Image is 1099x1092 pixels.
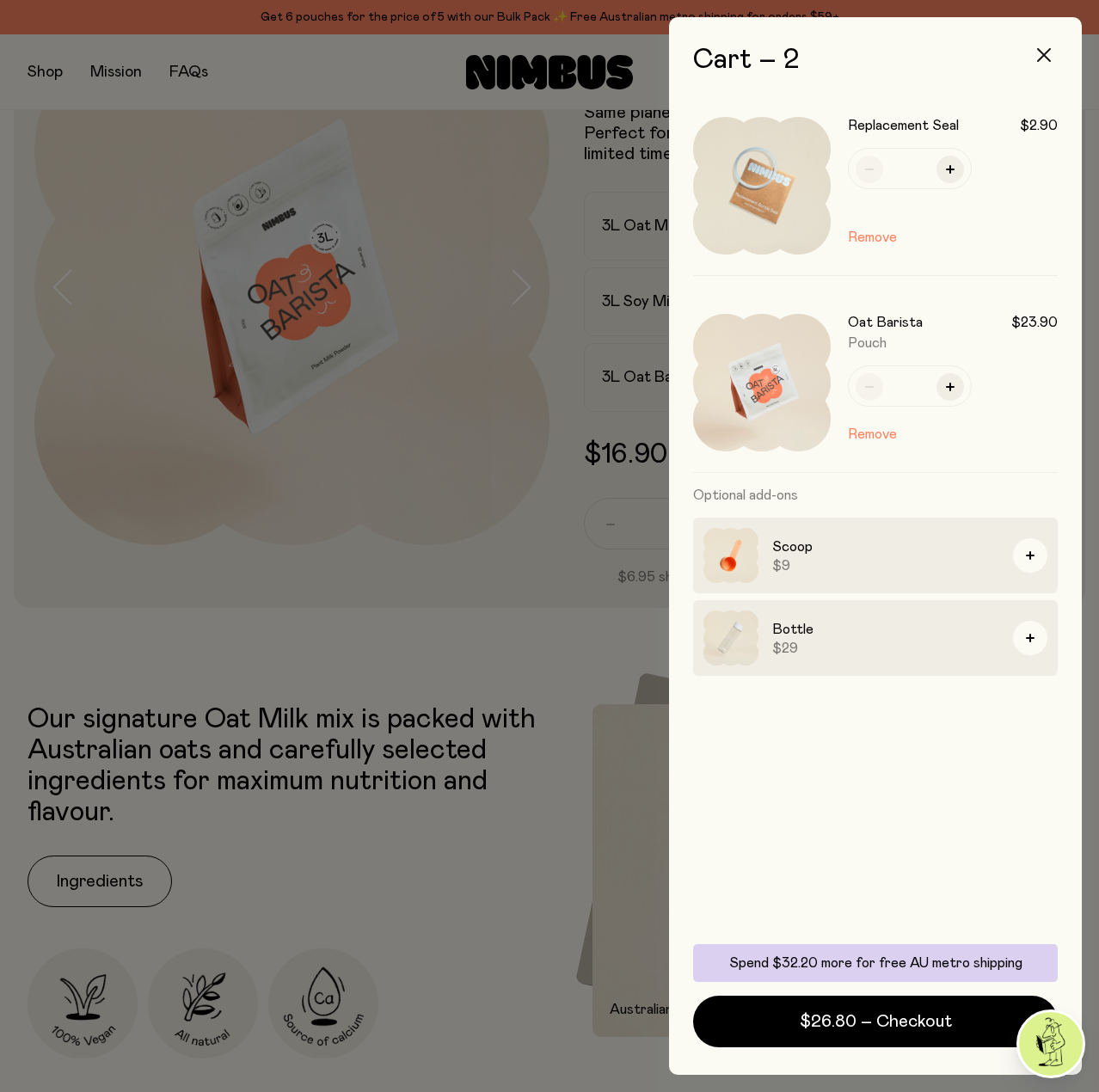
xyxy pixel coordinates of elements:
[772,619,999,640] h3: Bottle
[1011,314,1058,331] span: $23.90
[848,227,897,248] button: Remove
[693,45,1058,76] h2: Cart – 2
[772,557,999,574] span: $9
[772,640,999,657] span: $29
[693,996,1058,1047] button: $26.80 – Checkout
[1020,117,1058,134] span: $2.90
[703,954,1047,972] p: Spend $32.20 more for free AU metro shipping
[800,1009,952,1034] span: $26.80 – Checkout
[772,537,999,557] h3: Scoop
[848,336,887,350] span: Pouch
[1019,1012,1083,1076] img: agent
[848,117,959,134] h3: Replacement Seal
[848,314,923,331] h3: Oat Barista
[693,473,1058,518] h3: Optional add-ons
[848,424,897,445] button: Remove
